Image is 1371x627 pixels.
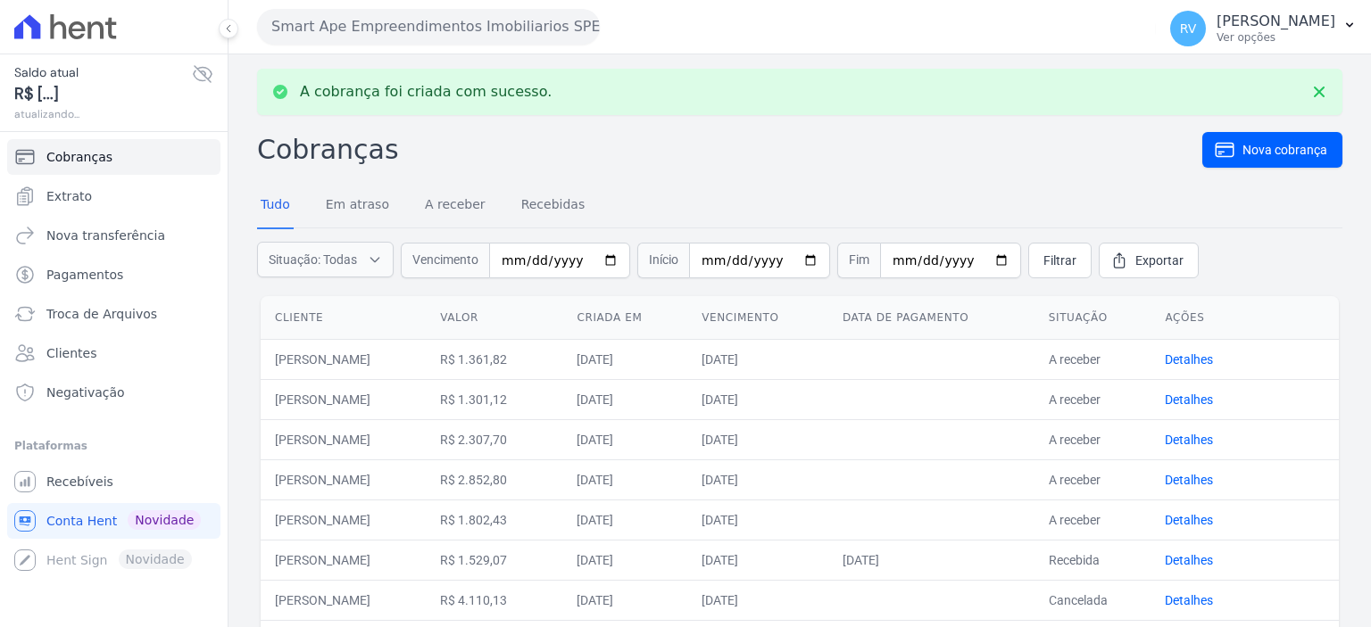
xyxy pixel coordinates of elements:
[1217,30,1335,45] p: Ver opções
[687,499,828,540] td: [DATE]
[1034,379,1151,419] td: A receber
[562,540,687,580] td: [DATE]
[261,419,426,459] td: [PERSON_NAME]
[1242,141,1327,159] span: Nova cobrança
[1217,12,1335,30] p: [PERSON_NAME]
[562,296,687,340] th: Criada em
[1043,252,1076,269] span: Filtrar
[687,339,828,379] td: [DATE]
[269,251,357,268] span: Situação: Todas
[7,257,220,293] a: Pagamentos
[322,183,393,229] a: Em atraso
[257,9,600,45] button: Smart Ape Empreendimentos Imobiliarios SPE LTDA
[426,379,562,419] td: R$ 1.301,12
[46,512,117,530] span: Conta Hent
[46,187,92,205] span: Extrato
[261,296,426,340] th: Cliente
[261,580,426,620] td: [PERSON_NAME]
[257,129,1202,169] h2: Cobranças
[1099,243,1199,278] a: Exportar
[7,218,220,253] a: Nova transferência
[1165,433,1213,447] a: Detalhes
[46,148,112,166] span: Cobranças
[46,473,113,491] span: Recebíveis
[128,510,201,530] span: Novidade
[14,435,213,457] div: Plataformas
[562,580,687,620] td: [DATE]
[7,503,220,539] a: Conta Hent Novidade
[14,106,192,122] span: atualizando...
[261,379,426,419] td: [PERSON_NAME]
[562,459,687,499] td: [DATE]
[837,243,880,278] span: Fim
[1165,593,1213,607] a: Detalhes
[7,375,220,410] a: Negativação
[1034,540,1151,580] td: Recebida
[14,139,213,578] nav: Sidebar
[1034,296,1151,340] th: Situação
[426,296,562,340] th: Valor
[7,464,220,499] a: Recebíveis
[426,540,562,580] td: R$ 1.529,07
[7,296,220,332] a: Troca de Arquivos
[687,580,828,620] td: [DATE]
[261,339,426,379] td: [PERSON_NAME]
[1165,513,1213,527] a: Detalhes
[426,339,562,379] td: R$ 1.361,82
[14,63,192,82] span: Saldo atual
[562,379,687,419] td: [DATE]
[687,419,828,459] td: [DATE]
[261,499,426,540] td: [PERSON_NAME]
[1135,252,1184,269] span: Exportar
[426,499,562,540] td: R$ 1.802,43
[1034,339,1151,379] td: A receber
[261,459,426,499] td: [PERSON_NAME]
[46,266,123,284] span: Pagamentos
[637,243,689,278] span: Início
[1151,296,1339,340] th: Ações
[1034,459,1151,499] td: A receber
[1165,473,1213,487] a: Detalhes
[46,384,125,401] span: Negativação
[1034,419,1151,459] td: A receber
[426,419,562,459] td: R$ 2.307,70
[46,305,157,323] span: Troca de Arquivos
[46,344,96,362] span: Clientes
[7,335,220,371] a: Clientes
[14,82,192,106] span: R$ [...]
[828,296,1034,340] th: Data de pagamento
[261,540,426,580] td: [PERSON_NAME]
[1180,22,1197,35] span: RV
[562,499,687,540] td: [DATE]
[1165,553,1213,567] a: Detalhes
[401,243,489,278] span: Vencimento
[257,183,294,229] a: Tudo
[562,339,687,379] td: [DATE]
[426,459,562,499] td: R$ 2.852,80
[687,540,828,580] td: [DATE]
[257,242,394,277] button: Situação: Todas
[1165,392,1213,407] a: Detalhes
[1028,243,1092,278] a: Filtrar
[1165,352,1213,367] a: Detalhes
[426,580,562,620] td: R$ 4.110,13
[1034,580,1151,620] td: Cancelada
[687,459,828,499] td: [DATE]
[687,296,828,340] th: Vencimento
[7,178,220,214] a: Extrato
[421,183,489,229] a: A receber
[7,139,220,175] a: Cobranças
[828,540,1034,580] td: [DATE]
[46,227,165,244] span: Nova transferência
[1034,499,1151,540] td: A receber
[687,379,828,419] td: [DATE]
[562,419,687,459] td: [DATE]
[300,83,552,101] p: A cobrança foi criada com sucesso.
[1156,4,1371,54] button: RV [PERSON_NAME] Ver opções
[1202,132,1342,168] a: Nova cobrança
[518,183,589,229] a: Recebidas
